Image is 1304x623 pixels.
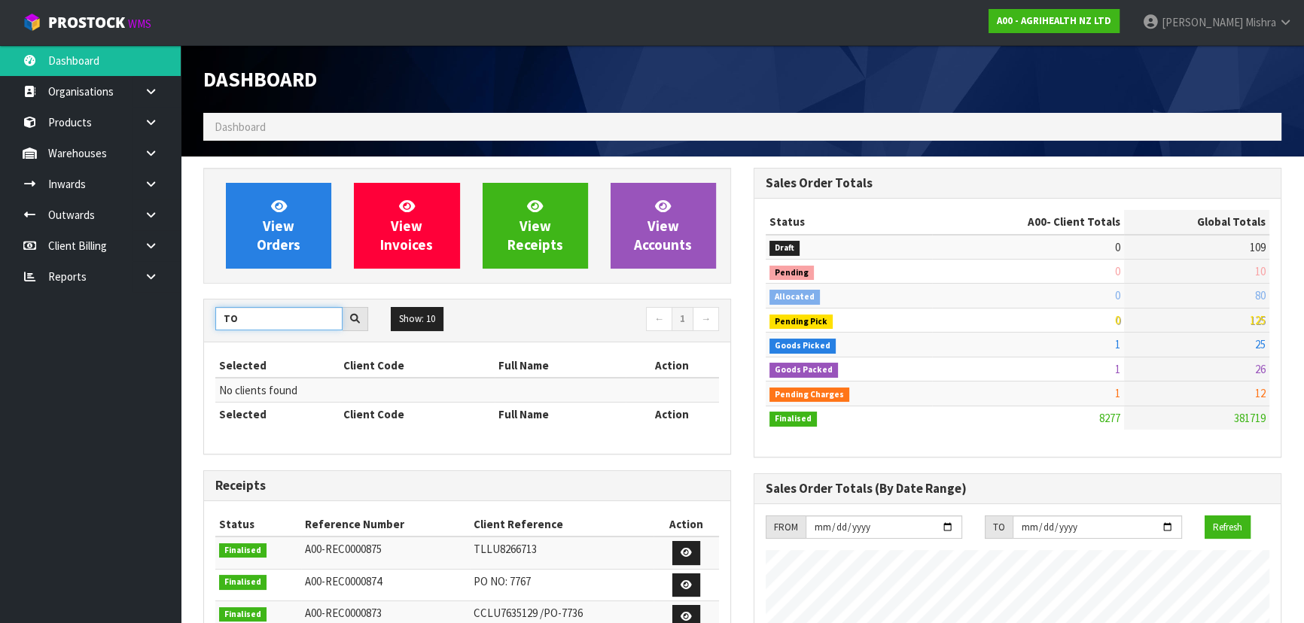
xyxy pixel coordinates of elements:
span: 1 [1115,337,1120,351]
span: View Receipts [507,197,563,254]
th: - Client Totals [932,210,1124,234]
th: Client Code [340,354,495,378]
span: Dashboard [215,120,266,134]
span: 25 [1255,337,1266,351]
a: → [693,307,719,331]
span: View Accounts [634,197,692,254]
img: cube-alt.png [23,13,41,32]
span: 1 [1115,362,1120,376]
button: Refresh [1205,515,1251,539]
strong: A00 - AGRIHEALTH NZ LTD [997,14,1111,27]
span: 12 [1255,386,1266,400]
span: Finalised [219,575,267,590]
span: Finalised [769,412,817,427]
a: A00 - AGRIHEALTH NZ LTD [989,9,1120,33]
span: Pending [769,266,814,281]
th: Reference Number [301,512,470,536]
th: Action [626,403,719,427]
span: [PERSON_NAME] [1162,15,1243,29]
span: 80 [1255,288,1266,302]
a: ViewReceipts [483,183,588,269]
h3: Sales Order Totals [766,176,1269,190]
nav: Page navigation [479,307,720,333]
span: A00-REC0000873 [305,606,382,620]
th: Client Code [340,403,495,427]
h3: Receipts [215,479,719,493]
span: ProStock [48,13,125,32]
span: Finalised [219,543,267,558]
th: Action [626,354,719,378]
span: Mishra [1245,15,1276,29]
span: Goods Picked [769,339,836,354]
span: 0 [1115,288,1120,302]
th: Client Reference [470,512,654,536]
span: A00-REC0000875 [305,542,382,556]
a: ← [646,307,672,331]
th: Full Name [495,403,626,427]
span: Allocated [769,290,820,305]
span: CCLU7635129 /PO-7736 [474,606,583,620]
h3: Sales Order Totals (By Date Range) [766,482,1269,496]
span: PO NO: 7767 [474,574,531,588]
th: Global Totals [1124,210,1269,234]
span: Pending Pick [769,315,833,330]
th: Status [215,512,301,536]
th: Action [654,512,719,536]
th: Status [766,210,932,234]
small: WMS [128,17,151,31]
div: TO [985,515,1013,539]
span: 0 [1115,313,1120,327]
a: ViewAccounts [611,183,716,269]
span: 0 [1115,240,1120,254]
span: Pending Charges [769,387,849,403]
span: 381719 [1234,411,1266,425]
span: 26 [1255,362,1266,376]
span: Goods Packed [769,363,838,378]
td: No clients found [215,378,719,403]
span: Finalised [219,607,267,622]
th: Selected [215,354,340,378]
span: 0 [1115,264,1120,278]
span: A00-REC0000874 [305,574,382,588]
th: Selected [215,403,340,427]
th: Full Name [495,354,626,378]
button: Show: 10 [391,307,443,331]
input: Search clients [215,307,343,330]
span: Dashboard [203,66,317,92]
span: 125 [1250,313,1266,327]
span: A00 [1028,214,1047,229]
a: 1 [672,307,693,331]
span: Draft [769,241,800,256]
a: ViewOrders [226,183,331,269]
span: 10 [1255,264,1266,278]
span: 8277 [1099,411,1120,425]
div: FROM [766,515,806,539]
a: ViewInvoices [354,183,459,269]
span: TLLU8266713 [474,542,537,556]
span: 1 [1115,386,1120,400]
span: View Orders [257,197,300,254]
span: 109 [1250,240,1266,254]
span: View Invoices [380,197,433,254]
